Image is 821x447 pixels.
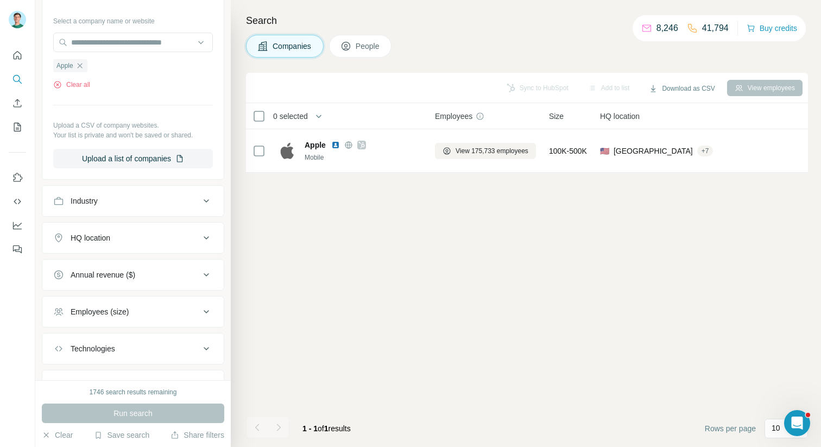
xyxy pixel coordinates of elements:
[705,423,756,434] span: Rows per page
[435,111,472,122] span: Employees
[53,80,90,90] button: Clear all
[71,269,135,280] div: Annual revenue ($)
[42,225,224,251] button: HQ location
[71,343,115,354] div: Technologies
[318,424,324,433] span: of
[246,13,808,28] h4: Search
[42,430,73,440] button: Clear
[549,146,587,156] span: 100K-500K
[9,216,26,235] button: Dashboard
[302,424,351,433] span: results
[71,232,110,243] div: HQ location
[273,111,308,122] span: 0 selected
[772,423,780,433] p: 10
[9,240,26,259] button: Feedback
[697,146,713,156] div: + 7
[53,149,213,168] button: Upload a list of companies
[305,153,422,162] div: Mobile
[56,61,73,71] span: Apple
[9,46,26,65] button: Quick start
[53,12,213,26] div: Select a company name or website
[702,22,729,35] p: 41,794
[747,21,797,36] button: Buy credits
[356,41,381,52] span: People
[9,11,26,28] img: Avatar
[279,142,296,160] img: Logo of Apple
[42,188,224,214] button: Industry
[71,196,98,206] div: Industry
[614,146,693,156] span: [GEOGRAPHIC_DATA]
[42,336,224,362] button: Technologies
[9,70,26,89] button: Search
[42,262,224,288] button: Annual revenue ($)
[600,111,640,122] span: HQ location
[549,111,564,122] span: Size
[94,430,149,440] button: Save search
[90,387,177,397] div: 1746 search results remaining
[784,410,810,436] iframe: Intercom live chat
[42,373,224,399] button: Keywords
[656,22,678,35] p: 8,246
[324,424,329,433] span: 1
[53,121,213,130] p: Upload a CSV of company websites.
[641,80,722,97] button: Download as CSV
[9,192,26,211] button: Use Surfe API
[302,424,318,433] span: 1 - 1
[273,41,312,52] span: Companies
[53,130,213,140] p: Your list is private and won't be saved or shared.
[9,93,26,113] button: Enrich CSV
[170,430,224,440] button: Share filters
[305,140,326,150] span: Apple
[71,306,129,317] div: Employees (size)
[9,117,26,137] button: My lists
[456,146,528,156] span: View 175,733 employees
[9,168,26,187] button: Use Surfe on LinkedIn
[331,141,340,149] img: LinkedIn logo
[600,146,609,156] span: 🇺🇸
[42,299,224,325] button: Employees (size)
[435,143,536,159] button: View 175,733 employees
